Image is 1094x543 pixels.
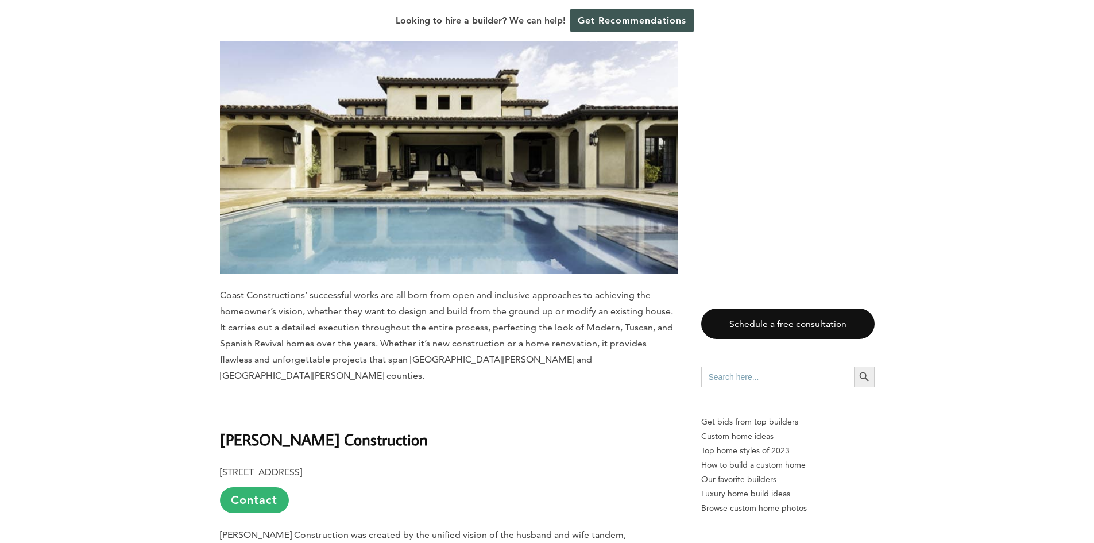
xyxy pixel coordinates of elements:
[701,367,854,387] input: Search here...
[570,9,694,32] a: Get Recommendations
[220,429,428,449] b: [PERSON_NAME] Construction
[220,487,289,513] a: Contact
[701,309,875,339] a: Schedule a free consultation
[220,290,673,381] span: Coast Constructions’ successful works are all born from open and inclusive approaches to achievin...
[701,458,875,472] a: How to build a custom home
[701,472,875,487] a: Our favorite builders
[701,429,875,444] a: Custom home ideas
[858,371,871,383] svg: Search
[873,460,1080,529] iframe: Drift Widget Chat Controller
[220,467,302,477] b: [STREET_ADDRESS]
[701,487,875,501] a: Luxury home build ideas
[701,444,875,458] a: Top home styles of 2023
[701,501,875,515] a: Browse custom home photos
[701,415,875,429] p: Get bids from top builders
